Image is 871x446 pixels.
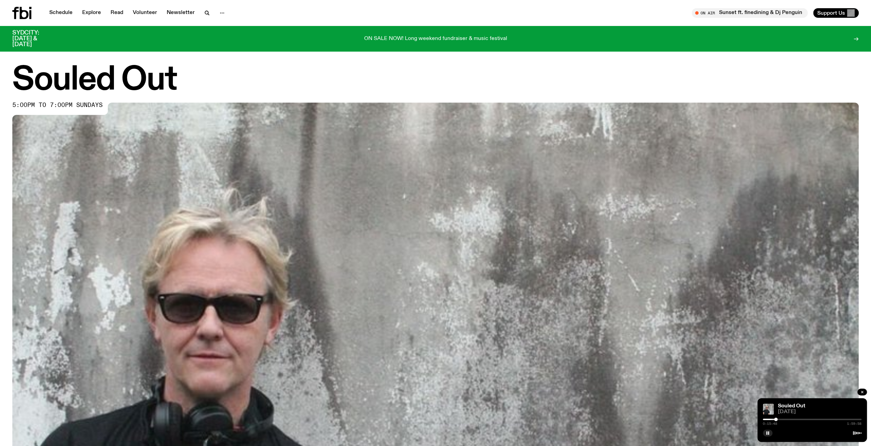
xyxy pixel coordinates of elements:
[778,409,861,415] span: [DATE]
[778,403,805,409] a: Souled Out
[163,8,199,18] a: Newsletter
[78,8,105,18] a: Explore
[847,422,861,425] span: 1:59:58
[763,404,774,415] img: Stephen looks directly at the camera, wearing a black tee, black sunglasses and headphones around...
[12,103,103,108] span: 5:00pm to 7:00pm sundays
[106,8,127,18] a: Read
[364,36,507,42] p: ON SALE NOW! Long weekend fundraiser & music festival
[12,30,56,48] h3: SYDCITY: [DATE] & [DATE]
[12,65,859,96] h1: Souled Out
[129,8,161,18] a: Volunteer
[817,10,845,16] span: Support Us
[763,422,777,425] span: 0:15:48
[692,8,808,18] button: On AirSunset ft. finedining & Dj Penguin
[45,8,77,18] a: Schedule
[813,8,859,18] button: Support Us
